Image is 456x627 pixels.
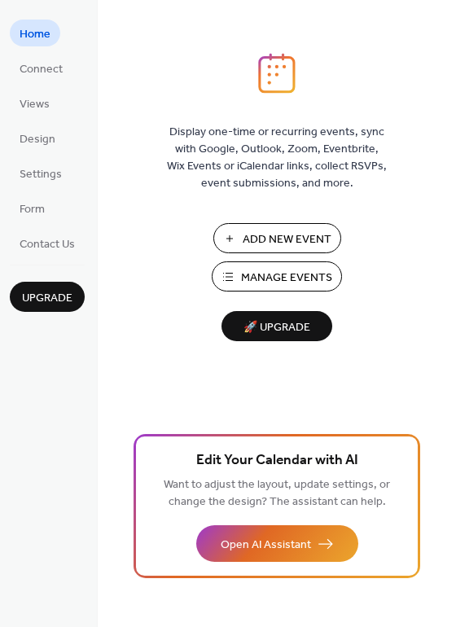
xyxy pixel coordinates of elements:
[221,311,332,341] button: 🚀 Upgrade
[20,61,63,78] span: Connect
[164,474,390,513] span: Want to adjust the layout, update settings, or change the design? The assistant can help.
[213,223,341,253] button: Add New Event
[258,53,296,94] img: logo_icon.svg
[10,125,65,151] a: Design
[20,96,50,113] span: Views
[212,261,342,292] button: Manage Events
[20,166,62,183] span: Settings
[221,537,311,554] span: Open AI Assistant
[22,290,72,307] span: Upgrade
[20,131,55,148] span: Design
[10,90,59,116] a: Views
[10,195,55,221] a: Form
[196,449,358,472] span: Edit Your Calendar with AI
[167,124,387,192] span: Display one-time or recurring events, sync with Google, Outlook, Zoom, Eventbrite, Wix Events or ...
[20,201,45,218] span: Form
[231,317,322,339] span: 🚀 Upgrade
[241,270,332,287] span: Manage Events
[10,20,60,46] a: Home
[10,160,72,186] a: Settings
[10,282,85,312] button: Upgrade
[243,231,331,248] span: Add New Event
[20,236,75,253] span: Contact Us
[20,26,50,43] span: Home
[196,525,358,562] button: Open AI Assistant
[10,55,72,81] a: Connect
[10,230,85,256] a: Contact Us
